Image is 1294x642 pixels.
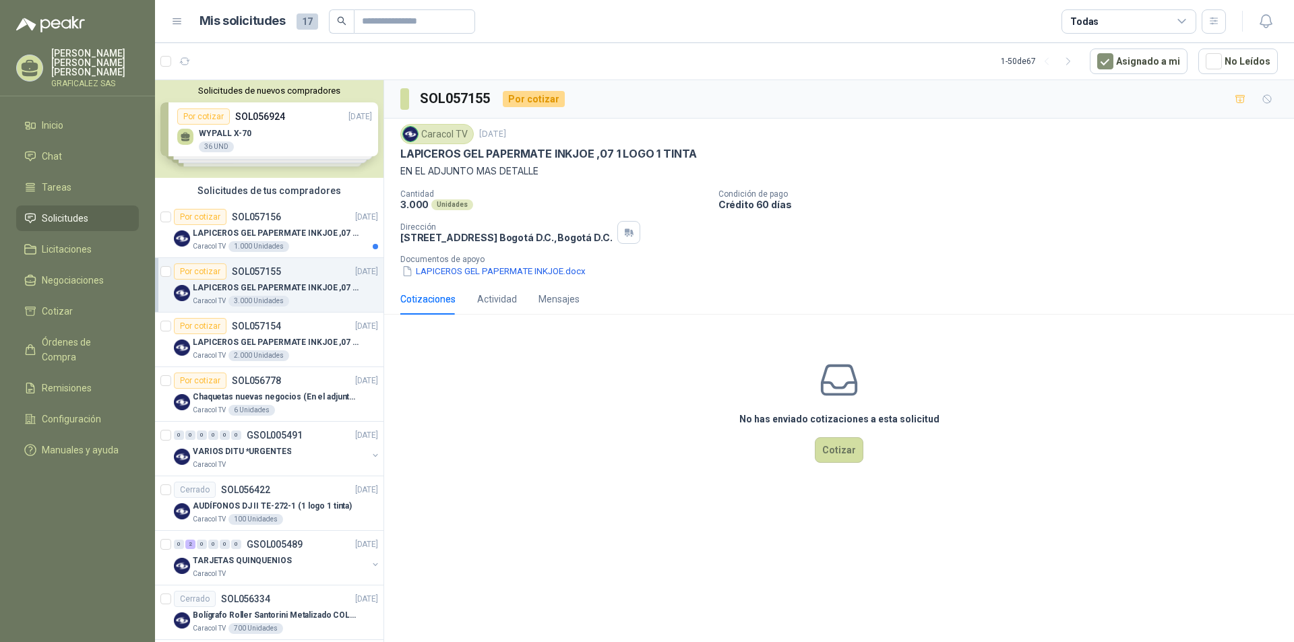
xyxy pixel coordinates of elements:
p: GSOL005489 [247,540,303,549]
div: 0 [174,430,184,440]
p: Caracol TV [193,350,226,361]
img: Company Logo [174,449,190,465]
div: 1.000 Unidades [228,241,289,252]
p: Documentos de apoyo [400,255,1289,264]
p: SOL057155 [232,267,281,276]
div: Mensajes [538,292,580,307]
div: 0 [220,540,230,549]
a: Manuales y ayuda [16,437,139,463]
span: Cotizar [42,304,73,319]
button: LAPICEROS GEL PAPERMATE INKJOE.docx [400,264,587,278]
button: Asignado a mi [1090,49,1188,74]
div: 0 [208,430,218,440]
a: Inicio [16,113,139,138]
span: Chat [42,149,62,164]
div: 0 [231,540,241,549]
p: Cantidad [400,189,708,199]
p: Bolígrafo Roller Santorini Metalizado COLOR MORADO 1logo [193,609,361,622]
div: 0 [220,430,230,440]
a: CerradoSOL056334[DATE] Company LogoBolígrafo Roller Santorini Metalizado COLOR MORADO 1logoCaraco... [155,585,383,640]
div: Cerrado [174,482,216,498]
p: SOL056334 [221,594,270,604]
p: TARJETAS QUINQUENIOS [193,554,292,567]
a: 0 0 0 0 0 0 GSOL005491[DATE] Company LogoVARIOS DITU *URGENTESCaracol TV [174,427,381,470]
p: LAPICEROS GEL PAPERMATE INKJOE ,07 1 LOGO 1 TINTA [193,336,361,349]
p: [DATE] [355,484,378,496]
img: Company Logo [174,394,190,410]
div: 0 [231,430,241,440]
div: 2.000 Unidades [228,350,289,361]
img: Company Logo [174,612,190,629]
p: [DATE] [355,538,378,551]
p: Caracol TV [193,514,226,525]
a: Tareas [16,174,139,200]
p: Crédito 60 días [718,199,1289,210]
a: Chat [16,143,139,169]
p: GRAFICALEZ SAS [51,79,139,88]
p: Caracol TV [193,405,226,416]
p: GSOL005491 [247,430,303,440]
span: search [337,16,346,26]
img: Company Logo [174,340,190,356]
p: Chaquetas nuevas negocios (En el adjunto mas informacion) [193,391,361,404]
div: Solicitudes de nuevos compradoresPor cotizarSOL056924[DATE] WYPALL X-7036 UNDPor cotizarSOL056896... [155,80,383,178]
p: LAPICEROS GEL PAPERMATE INKJOE ,07 1 LOGO 1 TINTA [400,147,697,161]
button: Solicitudes de nuevos compradores [160,86,378,96]
div: 2 [185,540,195,549]
p: Caracol TV [193,241,226,252]
h3: SOL057155 [420,88,492,109]
div: Cerrado [174,591,216,607]
p: Condición de pago [718,189,1289,199]
span: Órdenes de Compra [42,335,126,364]
a: Remisiones [16,375,139,401]
a: Licitaciones [16,236,139,262]
p: VARIOS DITU *URGENTES [193,445,291,458]
span: Licitaciones [42,242,92,257]
span: Tareas [42,180,71,195]
div: Solicitudes de tus compradores [155,178,383,203]
p: SOL057156 [232,212,281,222]
p: SOL056422 [221,485,270,494]
p: [STREET_ADDRESS] Bogotá D.C. , Bogotá D.C. [400,232,612,243]
a: Por cotizarSOL056778[DATE] Company LogoChaquetas nuevas negocios (En el adjunto mas informacion)C... [155,367,383,422]
p: Caracol TV [193,623,226,634]
p: [DATE] [355,211,378,224]
a: 0 2 0 0 0 0 GSOL005489[DATE] Company LogoTARJETAS QUINQUENIOSCaracol TV [174,536,381,579]
button: Cotizar [815,437,863,463]
a: Cotizar [16,298,139,324]
div: Cotizaciones [400,292,456,307]
p: [DATE] [355,429,378,442]
span: Configuración [42,412,101,426]
div: Por cotizar [174,318,226,334]
p: [DATE] [479,128,506,141]
img: Company Logo [174,285,190,301]
a: CerradoSOL056422[DATE] Company LogoAUDÍFONOS DJ II TE-272-1 (1 logo 1 tinta)Caracol TV100 Unidades [155,476,383,531]
div: 0 [197,540,207,549]
img: Logo peakr [16,16,85,32]
div: 700 Unidades [228,623,283,634]
a: Órdenes de Compra [16,329,139,370]
img: Company Logo [174,558,190,574]
a: Por cotizarSOL057155[DATE] Company LogoLAPICEROS GEL PAPERMATE INKJOE ,07 1 LOGO 1 TINTACaracol T... [155,258,383,313]
a: Configuración [16,406,139,432]
div: Por cotizar [503,91,565,107]
span: Solicitudes [42,211,88,226]
div: Por cotizar [174,263,226,280]
div: 3.000 Unidades [228,296,289,307]
a: Por cotizarSOL057154[DATE] Company LogoLAPICEROS GEL PAPERMATE INKJOE ,07 1 LOGO 1 TINTACaracol T... [155,313,383,367]
div: Todas [1070,14,1099,29]
p: SOL056778 [232,376,281,385]
span: Negociaciones [42,273,104,288]
p: LAPICEROS GEL PAPERMATE INKJOE ,07 1 LOGO 1 TINTA [193,282,361,294]
p: Caracol TV [193,459,226,470]
p: [DATE] [355,375,378,387]
span: Inicio [42,118,63,133]
span: Remisiones [42,381,92,395]
div: 0 [197,430,207,440]
p: AUDÍFONOS DJ II TE-272-1 (1 logo 1 tinta) [193,500,352,513]
p: SOL057154 [232,321,281,331]
p: [DATE] [355,265,378,278]
img: Company Logo [174,503,190,519]
p: [DATE] [355,593,378,606]
div: 0 [174,540,184,549]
